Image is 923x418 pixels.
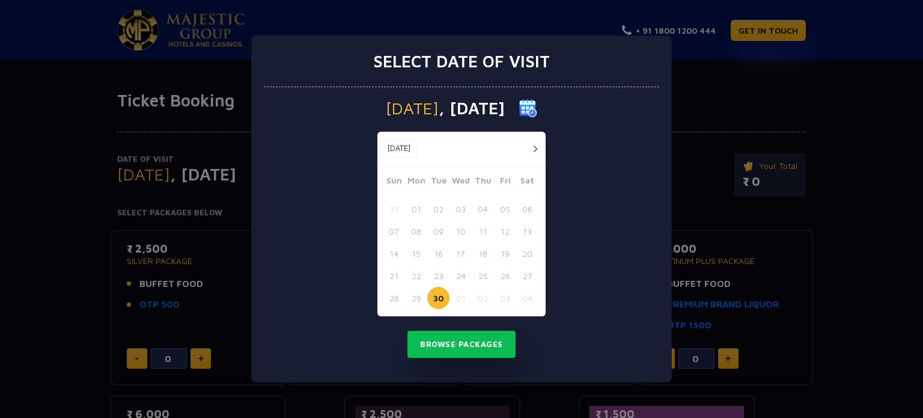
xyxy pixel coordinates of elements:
[449,242,472,265] button: 17
[494,220,516,242] button: 12
[449,265,472,287] button: 24
[494,174,516,191] span: Fri
[472,265,494,287] button: 25
[449,174,472,191] span: Wed
[516,242,538,265] button: 20
[427,198,449,220] button: 02
[472,242,494,265] button: 18
[405,287,427,309] button: 29
[383,198,405,220] button: 31
[494,242,516,265] button: 19
[386,100,439,117] span: [DATE]
[383,174,405,191] span: Sun
[494,287,516,309] button: 03
[383,242,405,265] button: 14
[427,265,449,287] button: 23
[519,99,537,117] img: calender icon
[516,174,538,191] span: Sat
[405,242,427,265] button: 15
[516,198,538,220] button: 06
[380,140,417,158] button: [DATE]
[516,287,538,309] button: 04
[383,265,405,287] button: 21
[427,242,449,265] button: 16
[405,220,427,242] button: 08
[427,220,449,242] button: 09
[472,174,494,191] span: Thu
[405,265,427,287] button: 22
[494,265,516,287] button: 26
[427,287,449,309] button: 30
[494,198,516,220] button: 05
[472,198,494,220] button: 04
[516,220,538,242] button: 13
[439,100,505,117] span: , [DATE]
[405,198,427,220] button: 01
[383,287,405,309] button: 28
[449,198,472,220] button: 03
[449,287,472,309] button: 01
[472,287,494,309] button: 02
[427,174,449,191] span: Tue
[449,220,472,242] button: 10
[472,220,494,242] button: 11
[407,331,516,358] button: Browse Packages
[373,51,550,72] h3: Select date of visit
[405,174,427,191] span: Mon
[516,265,538,287] button: 27
[383,220,405,242] button: 07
